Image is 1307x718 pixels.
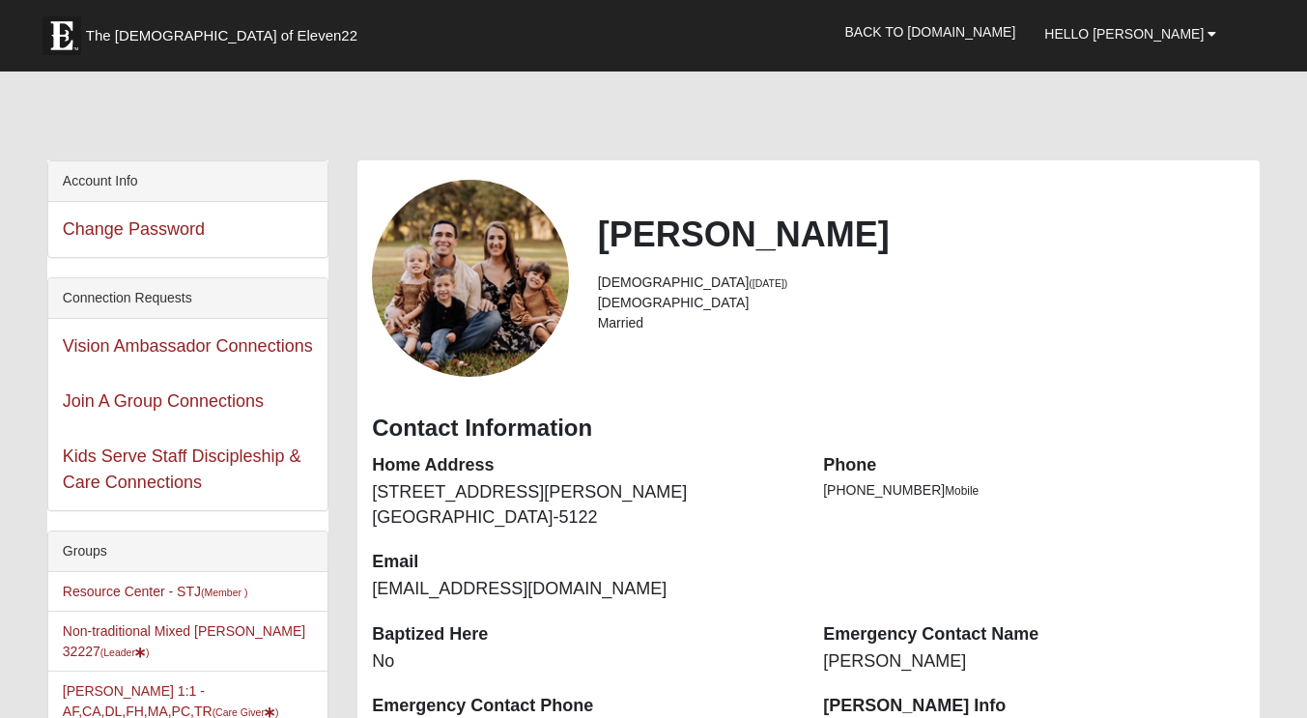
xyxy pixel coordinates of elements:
a: Kids Serve Staff Discipleship & Care Connections [63,446,301,492]
a: View Fullsize Photo [372,180,569,377]
dd: [EMAIL_ADDRESS][DOMAIN_NAME] [372,577,794,602]
li: [DEMOGRAPHIC_DATA] [598,293,1246,313]
img: Eleven22 logo [43,16,81,55]
dd: [PERSON_NAME] [823,649,1245,675]
li: Married [598,313,1246,333]
h3: Contact Information [372,415,1245,443]
dd: No [372,649,794,675]
h2: [PERSON_NAME] [598,214,1246,255]
a: Hello [PERSON_NAME] [1030,10,1231,58]
dd: [STREET_ADDRESS][PERSON_NAME] [GEOGRAPHIC_DATA]-5122 [372,480,794,530]
a: Change Password [63,219,205,239]
small: (Care Giver ) [213,706,279,718]
dt: Email [372,550,794,575]
span: The [DEMOGRAPHIC_DATA] of Eleven22 [86,26,357,45]
dt: Phone [823,453,1245,478]
dt: Emergency Contact Name [823,622,1245,647]
a: Vision Ambassador Connections [63,336,313,356]
div: Account Info [48,161,327,202]
li: [PHONE_NUMBER] [823,480,1245,501]
span: Mobile [945,484,979,498]
small: (Leader ) [100,646,150,658]
small: (Member ) [201,587,247,598]
a: Non-traditional Mixed [PERSON_NAME] 32227(Leader) [63,623,305,659]
span: Hello [PERSON_NAME] [1044,26,1204,42]
a: Join A Group Connections [63,391,264,411]
a: Resource Center - STJ(Member ) [63,584,248,599]
dt: Home Address [372,453,794,478]
li: [DEMOGRAPHIC_DATA] [598,273,1246,293]
div: Connection Requests [48,278,327,319]
dt: Baptized Here [372,622,794,647]
small: ([DATE]) [749,277,787,289]
a: The [DEMOGRAPHIC_DATA] of Eleven22 [33,7,419,55]
a: Back to [DOMAIN_NAME] [830,8,1030,56]
div: Groups [48,531,327,572]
